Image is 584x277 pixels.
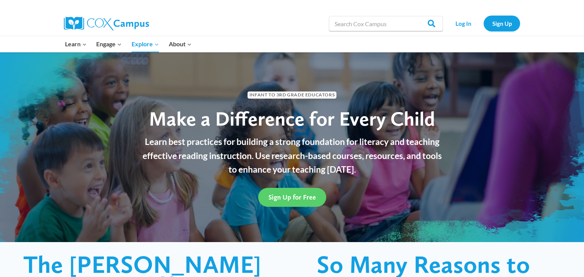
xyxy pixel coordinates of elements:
[138,135,446,176] p: Learn best practices for building a strong foundation for literacy and teaching effective reading...
[329,16,443,31] input: Search Cox Campus
[60,36,196,52] nav: Primary Navigation
[65,39,87,49] span: Learn
[447,16,520,31] nav: Secondary Navigation
[447,16,480,31] a: Log In
[149,107,435,131] span: Make a Difference for Every Child
[268,193,316,201] span: Sign Up for Free
[169,39,192,49] span: About
[96,39,122,49] span: Engage
[132,39,159,49] span: Explore
[64,17,149,30] img: Cox Campus
[258,188,326,206] a: Sign Up for Free
[484,16,520,31] a: Sign Up
[248,91,336,99] span: Infant to 3rd Grade Educators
